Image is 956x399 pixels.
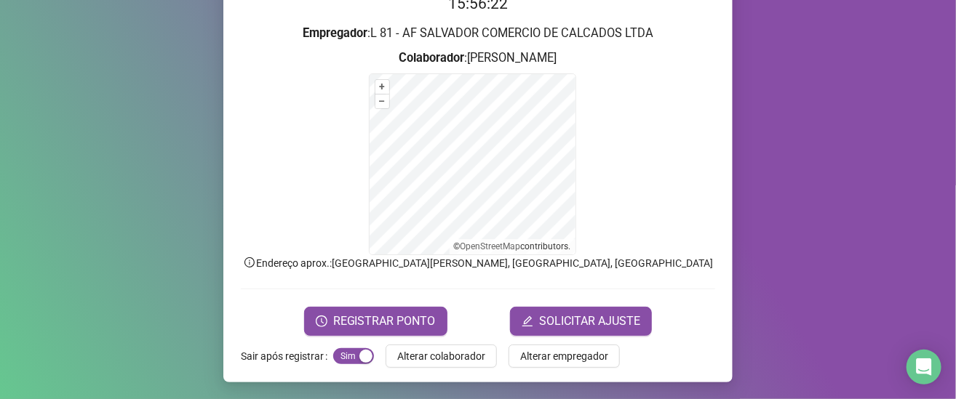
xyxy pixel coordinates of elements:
[539,313,640,330] span: SOLICITAR AJUSTE
[907,350,941,384] div: Open Intercom Messenger
[303,26,367,40] strong: Empregador
[241,24,715,43] h3: : L 81 - AF SALVADOR COMERCIO DE CALCADOS LTDA
[241,255,715,271] p: Endereço aprox. : [GEOGRAPHIC_DATA][PERSON_NAME], [GEOGRAPHIC_DATA], [GEOGRAPHIC_DATA]
[304,307,447,336] button: REGISTRAR PONTO
[241,344,333,368] label: Sair após registrar
[522,315,533,327] span: edit
[510,307,652,336] button: editSOLICITAR AJUSTE
[241,49,715,68] h3: : [PERSON_NAME]
[509,344,620,368] button: Alterar empregador
[399,51,465,65] strong: Colaborador
[375,94,389,108] button: –
[520,348,608,364] span: Alterar empregador
[316,315,327,327] span: clock-circle
[454,241,571,251] li: © contributors.
[243,256,256,269] span: info-circle
[386,344,497,368] button: Alterar colaborador
[461,241,521,251] a: OpenStreetMap
[375,80,389,94] button: +
[333,313,436,330] span: REGISTRAR PONTO
[397,348,485,364] span: Alterar colaborador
